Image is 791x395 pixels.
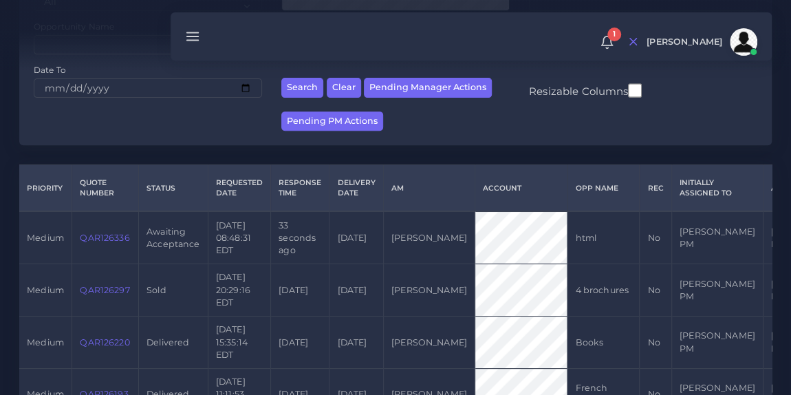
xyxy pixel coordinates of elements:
a: QAR126297 [80,285,129,295]
td: [PERSON_NAME] PM [671,264,763,317]
th: Delivery Date [329,165,383,212]
td: [DATE] [329,264,383,317]
th: REC [640,165,671,212]
input: Resizable Columns [628,82,642,99]
label: Resizable Columns [529,82,642,99]
td: [PERSON_NAME] [383,264,475,317]
th: Opp Name [567,165,640,212]
td: [PERSON_NAME] PM [671,317,763,369]
td: [DATE] [329,211,383,264]
button: Search [281,78,323,98]
td: 33 seconds ago [271,211,329,264]
a: [PERSON_NAME]avatar [640,28,762,56]
th: Status [138,165,208,212]
th: Response Time [271,165,329,212]
td: [DATE] [271,264,329,317]
td: [PERSON_NAME] PM [671,211,763,264]
button: Pending Manager Actions [364,78,492,98]
td: Delivered [138,317,208,369]
td: [DATE] 20:29:16 EDT [208,264,270,317]
a: 1 [595,35,619,50]
th: Requested Date [208,165,270,212]
span: medium [27,233,64,243]
td: [DATE] 08:48:31 EDT [208,211,270,264]
span: [PERSON_NAME] [647,38,722,47]
a: QAR126336 [80,233,129,243]
span: 1 [607,28,621,41]
button: Clear [327,78,361,98]
th: Priority [19,165,72,212]
td: [PERSON_NAME] [383,211,475,264]
td: [DATE] [329,317,383,369]
td: [DATE] [271,317,329,369]
td: [DATE] 15:35:14 EDT [208,317,270,369]
td: Sold [138,264,208,317]
span: medium [27,285,64,295]
th: Quote Number [72,165,139,212]
img: avatar [730,28,757,56]
td: [PERSON_NAME] [383,317,475,369]
td: No [640,317,671,369]
th: AM [383,165,475,212]
td: No [640,264,671,317]
span: medium [27,337,64,348]
a: QAR126220 [80,337,129,348]
th: Initially Assigned to [671,165,763,212]
td: Books [567,317,640,369]
button: Pending PM Actions [281,111,383,131]
td: No [640,211,671,264]
td: Awaiting Acceptance [138,211,208,264]
td: 4 brochures [567,264,640,317]
th: Account [475,165,567,212]
td: html [567,211,640,264]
